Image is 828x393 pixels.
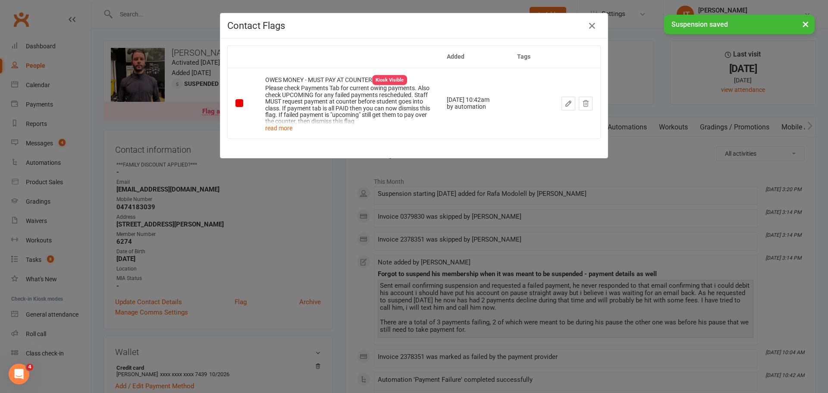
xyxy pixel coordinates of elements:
div: Please check Payments Tab for current owing payments. Also check UPCOMING for any failed payments... [265,85,432,125]
span: OWES MONEY - MUST PAY AT COUNTER [265,76,407,83]
button: × [798,15,813,33]
td: [DATE] 10:42am by automation [439,68,509,138]
th: Added [439,46,509,68]
a: read more [265,125,292,132]
div: Suspension saved [664,15,815,34]
button: Dismiss this flag [579,97,593,110]
div: Kiosk Visible [372,75,407,85]
span: 4 [26,364,33,371]
iframe: Intercom live chat [9,364,29,384]
th: Tags [509,46,544,68]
